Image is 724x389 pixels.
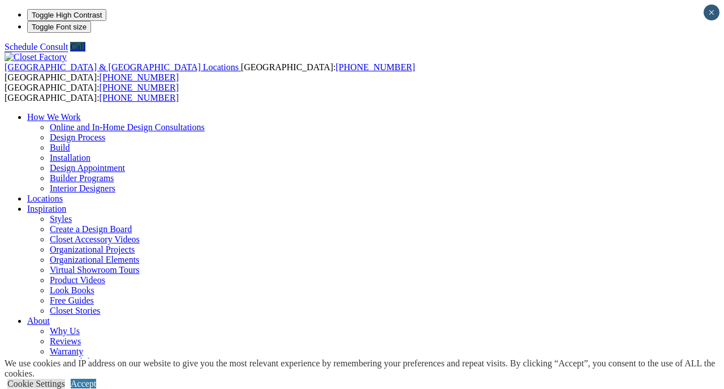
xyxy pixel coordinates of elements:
a: Sustainability [50,357,100,366]
a: Design Process [50,132,105,142]
a: Call [70,42,85,52]
a: Online and In-Home Design Consultations [50,122,205,132]
a: Reviews [50,336,81,346]
button: Close [704,5,719,20]
span: [GEOGRAPHIC_DATA]: [GEOGRAPHIC_DATA]: [5,62,415,82]
a: Product Videos [50,275,105,285]
button: Toggle High Contrast [27,9,106,21]
a: Free Guides [50,296,94,305]
a: [GEOGRAPHIC_DATA] & [GEOGRAPHIC_DATA] Locations [5,62,241,72]
a: [PHONE_NUMBER] [335,62,415,72]
a: Locations [27,194,63,203]
button: Toggle Font size [27,21,91,33]
a: [PHONE_NUMBER] [100,72,179,82]
span: Toggle High Contrast [32,11,102,19]
a: Build [50,143,70,152]
a: Create a Design Board [50,224,132,234]
span: [GEOGRAPHIC_DATA]: [GEOGRAPHIC_DATA]: [5,83,179,102]
a: [PHONE_NUMBER] [100,83,179,92]
a: Design Appointment [50,163,125,173]
a: How We Work [27,112,81,122]
span: [GEOGRAPHIC_DATA] & [GEOGRAPHIC_DATA] Locations [5,62,239,72]
a: Virtual Showroom Tours [50,265,140,275]
a: Accept [71,379,96,388]
a: Inspiration [27,204,66,213]
a: Installation [50,153,90,163]
img: Closet Factory [5,52,67,62]
div: We use cookies and IP address on our website to give you the most relevant experience by remember... [5,358,724,379]
a: Why Us [50,326,80,336]
a: Builder Programs [50,173,114,183]
a: Closet Stories [50,306,100,315]
a: Warranty [50,347,83,356]
a: [PHONE_NUMBER] [100,93,179,102]
a: Closet Accessory Videos [50,234,140,244]
a: Interior Designers [50,183,115,193]
span: Toggle Font size [32,23,87,31]
a: Schedule Consult [5,42,68,52]
a: Styles [50,214,72,224]
a: Cookie Settings [7,379,65,388]
a: About [27,316,50,326]
a: Organizational Projects [50,245,135,254]
a: Organizational Elements [50,255,139,264]
a: Look Books [50,285,94,295]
